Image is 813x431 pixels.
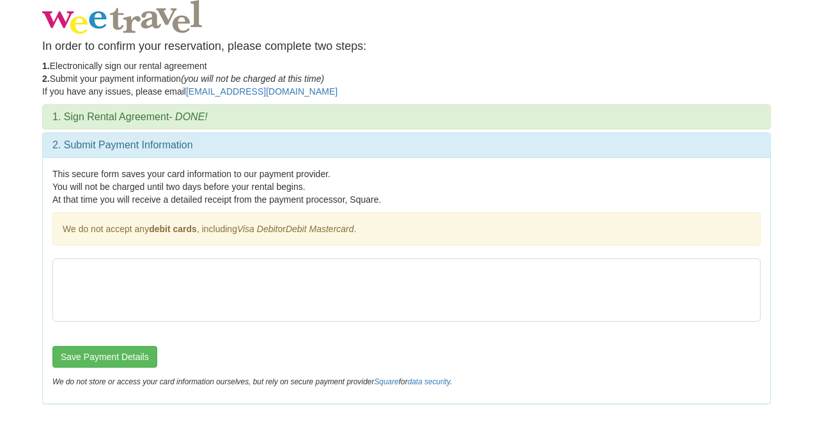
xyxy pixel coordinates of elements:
iframe: Secure Credit Card Form [53,259,760,321]
em: Debit Mastercard [286,224,354,234]
strong: debit cards [149,224,197,234]
h4: In order to confirm your reservation, please complete two steps: [42,40,771,53]
a: Square [374,377,398,386]
em: - DONE! [169,111,207,122]
div: We do not accept any , including or . [52,212,761,246]
a: data security [408,377,451,386]
a: [EMAIL_ADDRESS][DOMAIN_NAME] [186,86,337,97]
button: Save Payment Details [52,346,157,368]
strong: 2. [42,74,50,84]
strong: 1. [42,61,50,71]
h3: 2. Submit Payment Information [52,139,761,151]
p: This secure form saves your card information to our payment provider. You will not be charged unt... [52,168,761,206]
p: Electronically sign our rental agreement Submit your payment information If you have any issues, ... [42,59,771,98]
em: We do not store or access your card information ourselves, but rely on secure payment provider for . [52,377,452,386]
em: Visa Debit [237,224,278,234]
em: (you will not be charged at this time) [181,74,324,84]
h3: 1. Sign Rental Agreement [52,111,761,123]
